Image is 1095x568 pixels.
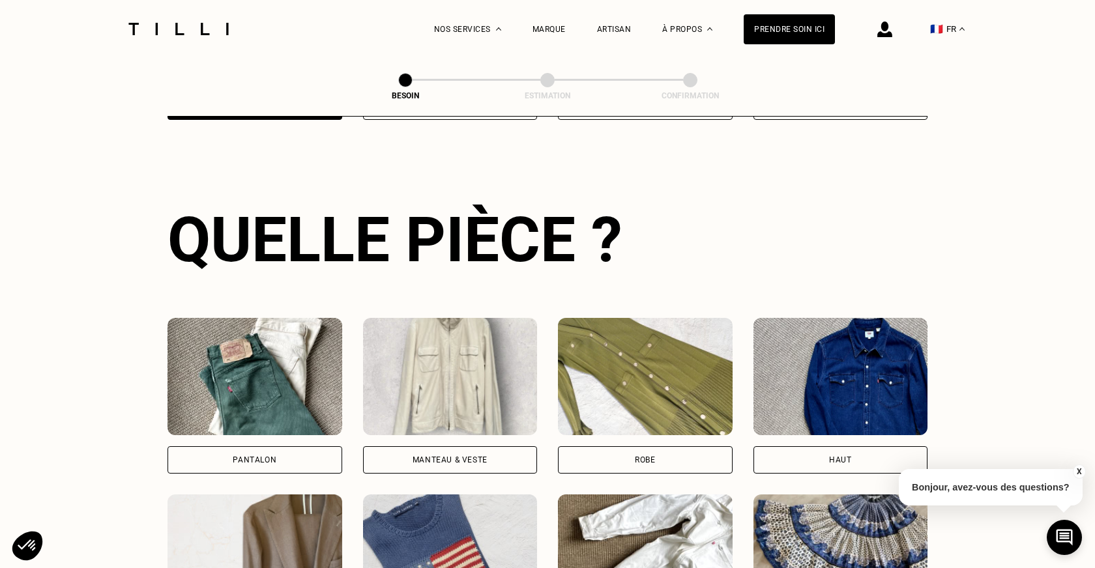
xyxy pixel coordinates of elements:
img: Menu déroulant à propos [707,27,712,31]
div: Pantalon [233,456,276,464]
img: Logo du service de couturière Tilli [124,23,233,35]
a: Artisan [597,25,632,34]
div: Quelle pièce ? [168,203,927,276]
div: Haut [829,456,851,464]
div: Manteau & Veste [413,456,488,464]
div: Besoin [340,91,471,100]
a: Marque [533,25,566,34]
span: 🇫🇷 [930,23,943,35]
div: Estimation [482,91,613,100]
img: Tilli retouche votre Pantalon [168,318,342,435]
p: Bonjour, avez-vous des questions? [899,469,1083,505]
button: X [1072,464,1085,479]
img: Tilli retouche votre Robe [558,318,733,435]
img: Menu déroulant [496,27,501,31]
a: Prendre soin ici [744,14,835,44]
div: Confirmation [625,91,755,100]
img: menu déroulant [959,27,965,31]
div: Robe [635,456,655,464]
img: Tilli retouche votre Haut [753,318,928,435]
img: Tilli retouche votre Manteau & Veste [363,318,538,435]
img: icône connexion [877,21,892,37]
